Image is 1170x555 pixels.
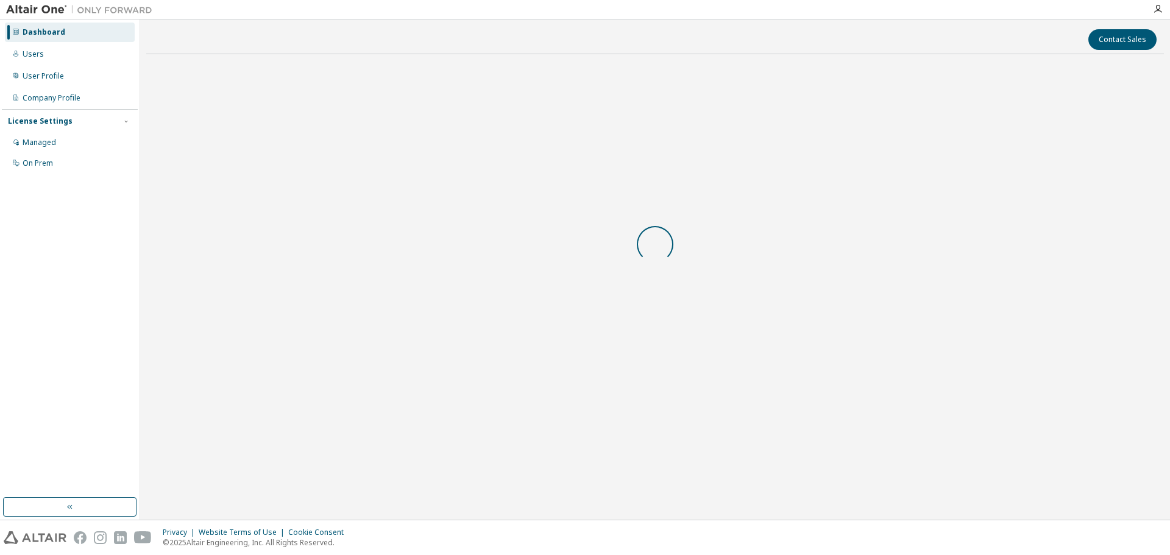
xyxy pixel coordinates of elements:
img: altair_logo.svg [4,531,66,544]
div: Company Profile [23,93,80,103]
img: Altair One [6,4,158,16]
div: User Profile [23,71,64,81]
button: Contact Sales [1088,29,1157,50]
img: facebook.svg [74,531,87,544]
div: On Prem [23,158,53,168]
img: linkedin.svg [114,531,127,544]
div: Website Terms of Use [199,528,288,537]
img: youtube.svg [134,531,152,544]
div: Users [23,49,44,59]
div: Privacy [163,528,199,537]
div: Cookie Consent [288,528,351,537]
div: Dashboard [23,27,65,37]
div: License Settings [8,116,73,126]
img: instagram.svg [94,531,107,544]
div: Managed [23,138,56,147]
p: © 2025 Altair Engineering, Inc. All Rights Reserved. [163,537,351,548]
